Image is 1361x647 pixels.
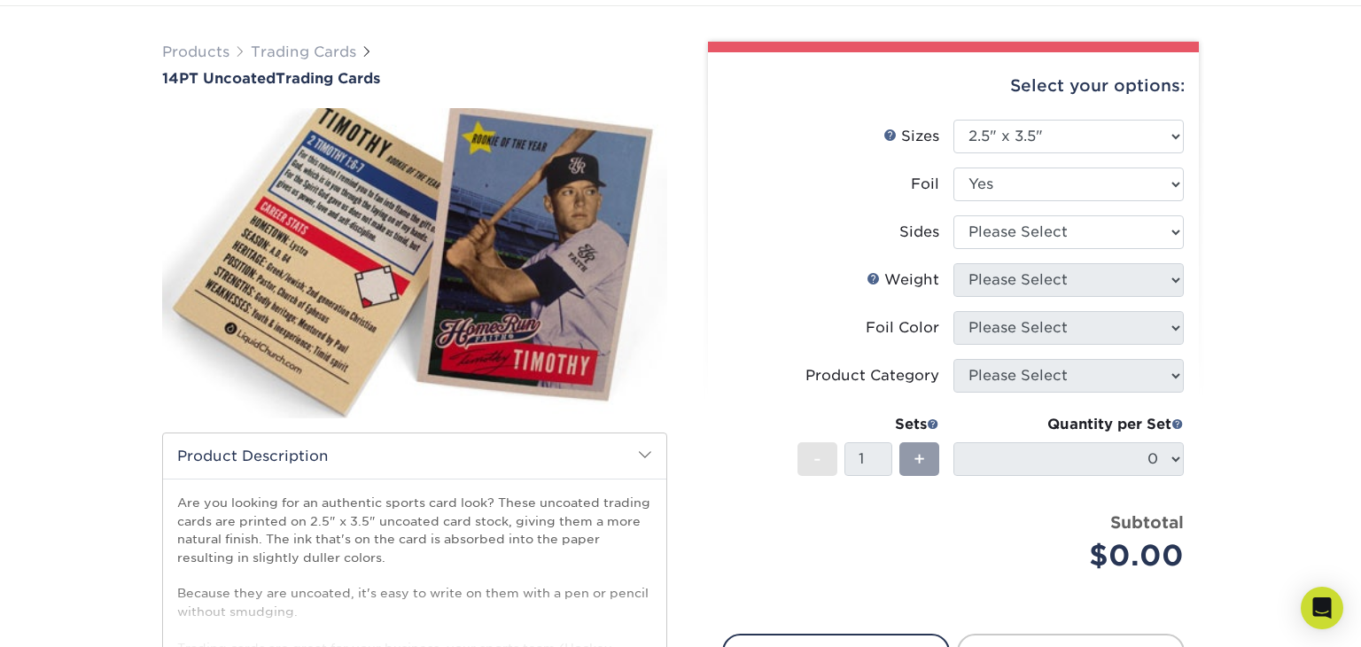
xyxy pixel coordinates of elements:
div: Select your options: [722,52,1185,120]
div: Sides [899,222,939,243]
div: Weight [867,269,939,291]
div: Sizes [883,126,939,147]
a: 14PT UncoatedTrading Cards [162,70,667,87]
strong: Subtotal [1110,512,1184,532]
div: $0.00 [967,534,1184,577]
div: Foil Color [866,317,939,339]
h1: Trading Cards [162,70,667,87]
span: - [813,446,821,472]
a: Products [162,43,229,60]
div: Product Category [805,365,939,386]
a: Trading Cards [251,43,356,60]
div: Open Intercom Messenger [1301,587,1343,629]
div: Foil [911,174,939,195]
div: Sets [797,414,939,435]
div: Quantity per Set [953,414,1184,435]
h2: Product Description [163,433,666,479]
span: + [914,446,925,472]
img: 14PT Uncoated 01 [162,89,667,438]
span: 14PT Uncoated [162,70,276,87]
